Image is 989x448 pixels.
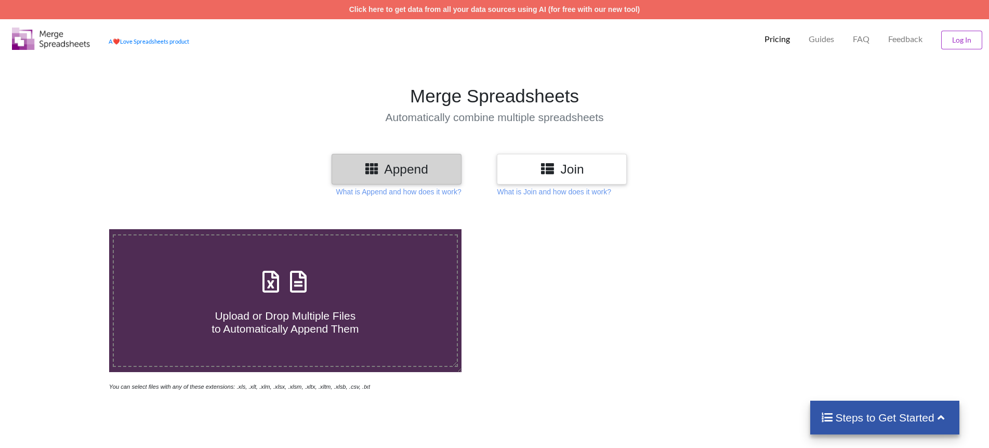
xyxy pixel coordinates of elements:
[941,31,982,49] button: Log In
[109,384,370,390] i: You can select files with any of these extensions: .xls, .xlt, .xlm, .xlsx, .xlsm, .xltx, .xltm, ...
[505,162,619,177] h3: Join
[349,5,640,14] a: Click here to get data from all your data sources using AI (for free with our new tool)
[212,310,359,335] span: Upload or Drop Multiple Files to Automatically Append Them
[113,38,120,45] span: heart
[339,162,454,177] h3: Append
[853,34,869,45] p: FAQ
[12,28,90,50] img: Logo.png
[336,187,461,197] p: What is Append and how does it work?
[888,35,922,43] span: Feedback
[764,34,790,45] p: Pricing
[809,34,834,45] p: Guides
[497,187,611,197] p: What is Join and how does it work?
[821,411,949,424] h4: Steps to Get Started
[109,38,189,45] a: AheartLove Spreadsheets product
